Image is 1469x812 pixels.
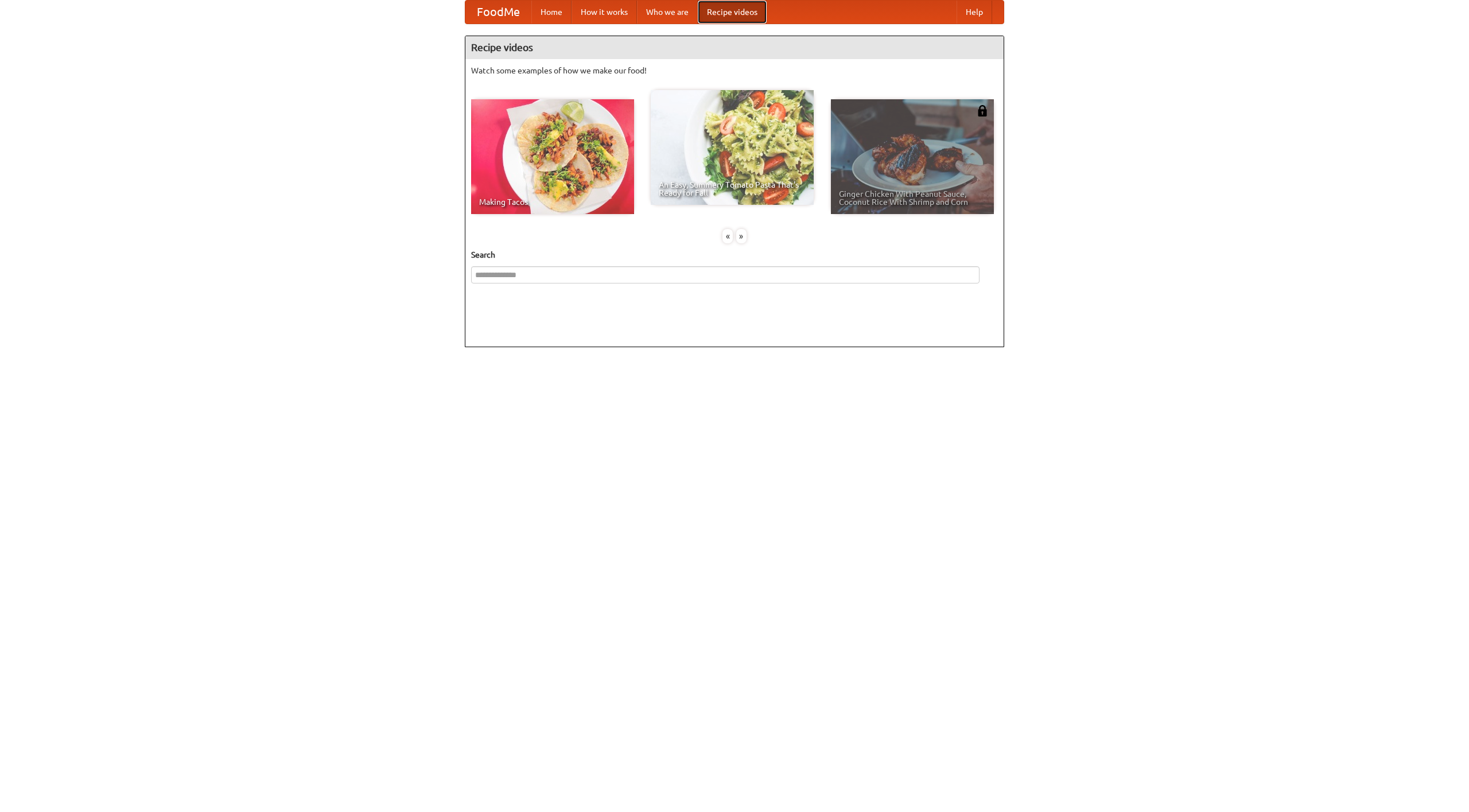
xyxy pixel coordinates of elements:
a: Home [531,1,572,24]
a: How it works [572,1,637,24]
a: An Easy, Summery Tomato Pasta That's Ready for Fall [651,90,814,205]
span: Making Tacos [479,198,626,206]
img: 483408.png [977,105,988,116]
p: Watch some examples of how we make our food! [471,65,998,76]
a: Help [957,1,992,24]
span: An Easy, Summery Tomato Pasta That's Ready for Fall [659,181,806,197]
div: » [736,229,747,243]
a: Making Tacos [471,99,634,214]
a: Recipe videos [698,1,767,24]
h5: Search [471,249,998,261]
h4: Recipe videos [465,36,1004,59]
a: Who we are [637,1,698,24]
div: « [722,229,733,243]
a: FoodMe [465,1,531,24]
